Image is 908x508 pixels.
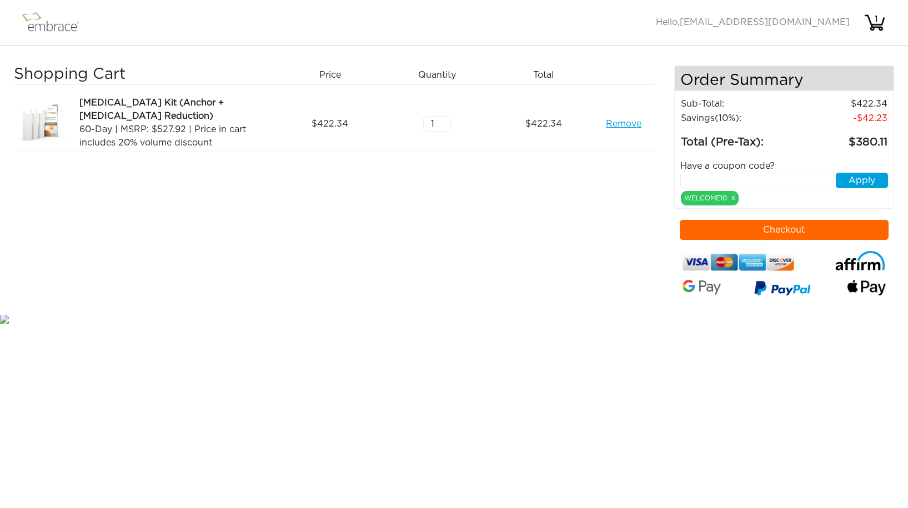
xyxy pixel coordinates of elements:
[864,18,886,27] a: 1
[79,96,273,123] div: [MEDICAL_DATA] Kit (Anchor + [MEDICAL_DATA] Reduction)
[672,159,896,173] div: Have a coupon code?
[14,66,273,84] h3: Shopping Cart
[418,68,456,82] span: Quantity
[835,251,886,270] img: affirm-logo.svg
[731,193,735,203] a: x
[864,12,886,34] img: cart
[795,111,888,125] td: 42.23
[795,97,888,111] td: 422.34
[680,220,889,240] button: Checkout
[19,9,92,37] img: logo.png
[795,125,888,151] td: 380.11
[680,125,795,151] td: Total (Pre-Tax):
[754,278,811,301] img: paypal-v3.png
[675,66,894,91] h4: Order Summary
[281,66,388,84] div: Price
[680,111,795,125] td: Savings :
[681,191,739,205] div: WELCOME10
[680,97,795,111] td: Sub-Total:
[683,280,721,295] img: Google-Pay-Logo.svg
[14,96,69,152] img: 7ce86e4a-8ce9-11e7-b542-02e45ca4b85b.jpeg
[606,117,641,130] a: Remove
[847,280,886,295] img: fullApplePay.png
[715,114,739,123] span: (10%)
[656,18,850,27] span: Hello,
[312,117,348,130] span: 422.34
[79,123,273,149] div: 60-Day | MSRP: $527.92 | Price in cart includes 20% volume discount
[865,13,887,26] div: 1
[494,66,601,84] div: Total
[836,173,888,188] button: Apply
[680,18,850,27] span: [EMAIL_ADDRESS][DOMAIN_NAME]
[683,251,794,274] img: credit-cards.png
[525,117,562,130] span: 422.34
